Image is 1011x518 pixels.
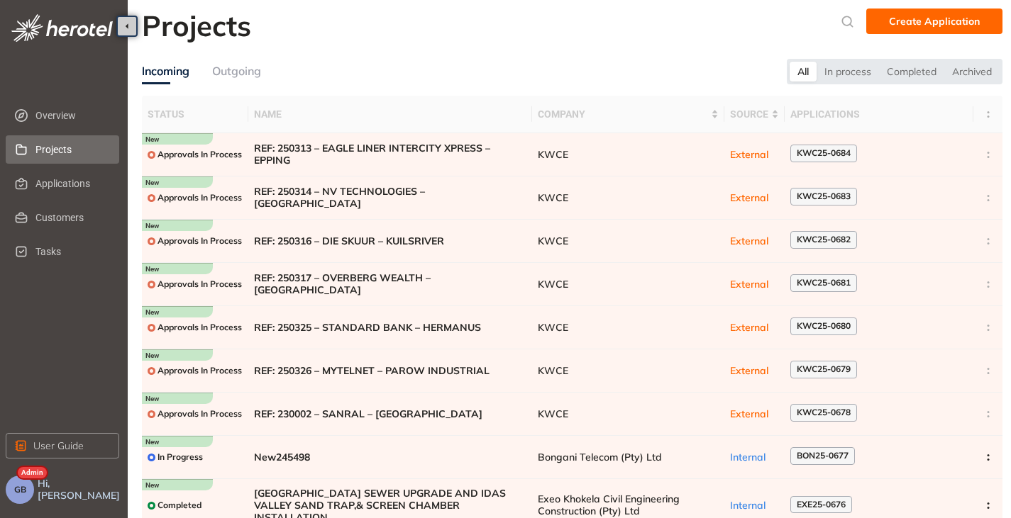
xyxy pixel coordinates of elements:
span: Approvals In Process [158,150,242,159]
span: KWC25-0683 [797,191,851,201]
span: Applications [35,169,108,198]
span: GB [14,485,26,495]
span: Approvals In Process [158,279,242,289]
span: Bongani Telecom (Pty) Ltd [538,451,719,463]
div: In process [817,62,879,81]
div: Incoming [142,62,189,80]
div: All [790,62,817,81]
div: Archived [944,62,1000,81]
div: External [730,149,779,161]
span: REF: 250326 – MYTELNET – PAROW INDUSTRIAL [254,365,526,377]
span: User Guide [33,438,84,454]
span: KWCE [538,235,719,247]
th: Source [724,96,785,133]
div: Outgoing [212,62,261,80]
span: KWC25-0684 [797,148,851,158]
span: Approvals In Process [158,322,242,332]
span: REF: 250314 – NV TECHNOLOGIES – [GEOGRAPHIC_DATA] [254,186,526,210]
button: Create Application [866,9,1002,34]
span: KWCE [538,149,719,161]
span: Completed [158,500,201,510]
span: REF: 230002 – SANRAL – [GEOGRAPHIC_DATA] [254,408,526,420]
span: BON25-0677 [797,451,849,461]
button: User Guide [6,433,119,458]
th: Name [248,96,532,133]
span: KWC25-0682 [797,235,851,244]
span: KWCE [538,365,719,377]
th: Applications [785,96,973,133]
span: KWCE [538,278,719,291]
span: Approvals In Process [158,236,242,246]
div: Internal [730,451,779,463]
div: External [730,235,779,247]
div: External [730,408,779,420]
span: KWCE [538,322,719,334]
div: Internal [730,500,779,512]
div: External [730,192,779,204]
span: Create Application [889,13,980,29]
span: Approvals In Process [158,366,242,376]
span: REF: 250313 – EAGLE LINER INTERCITY XPRESS – EPPING [254,142,526,167]
span: KWC25-0678 [797,407,851,417]
span: Overview [35,101,108,130]
span: EXE25-0676 [797,500,846,509]
span: Exeo Khokela Civil Engineering Construction (Pty) Ltd [538,493,719,517]
div: External [730,278,779,291]
span: Company [538,106,708,122]
span: Approvals In Process [158,193,242,203]
span: REF: 250317 – OVERBERG WEALTH – [GEOGRAPHIC_DATA] [254,272,526,296]
span: New245498 [254,451,526,463]
div: External [730,322,779,334]
span: Hi, [PERSON_NAME] [38,478,122,502]
span: Tasks [35,237,108,266]
span: Projects [35,135,108,164]
span: REF: 250316 – DIE SKUUR – KUILSRIVER [254,235,526,247]
img: logo [11,14,113,42]
div: External [730,365,779,377]
span: Customers [35,203,108,232]
span: REF: 250325 – STANDARD BANK – HERMANUS [254,322,526,334]
span: Approvals In Process [158,409,242,419]
span: KWC25-0680 [797,321,851,331]
div: Completed [879,62,944,81]
span: KWCE [538,192,719,204]
th: Company [532,96,724,133]
button: GB [6,475,34,504]
span: Source [730,106,768,122]
span: In Progress [158,452,203,462]
span: KWC25-0681 [797,278,851,288]
span: KWCE [538,408,719,420]
th: Status [142,96,248,133]
h2: Projects [142,9,251,43]
span: KWC25-0679 [797,364,851,374]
